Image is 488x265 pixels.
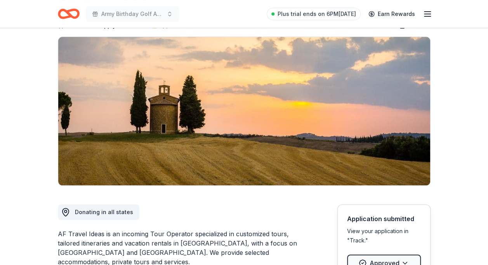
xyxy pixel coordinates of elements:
img: Image for AF Travel Ideas [58,37,430,185]
button: Army Birthday Golf Awards Luncheon Silent Auction [86,6,179,22]
span: Army Birthday Golf Awards Luncheon Silent Auction [101,9,163,19]
a: Plus trial ends on 6PM[DATE] [267,8,361,20]
span: Donating in all states [75,209,133,215]
a: Earn Rewards [364,7,420,21]
a: Home [58,5,80,23]
div: View your application in "Track." [347,227,421,245]
div: Application submitted [347,214,421,223]
span: Plus trial ends on 6PM[DATE] [278,9,356,19]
